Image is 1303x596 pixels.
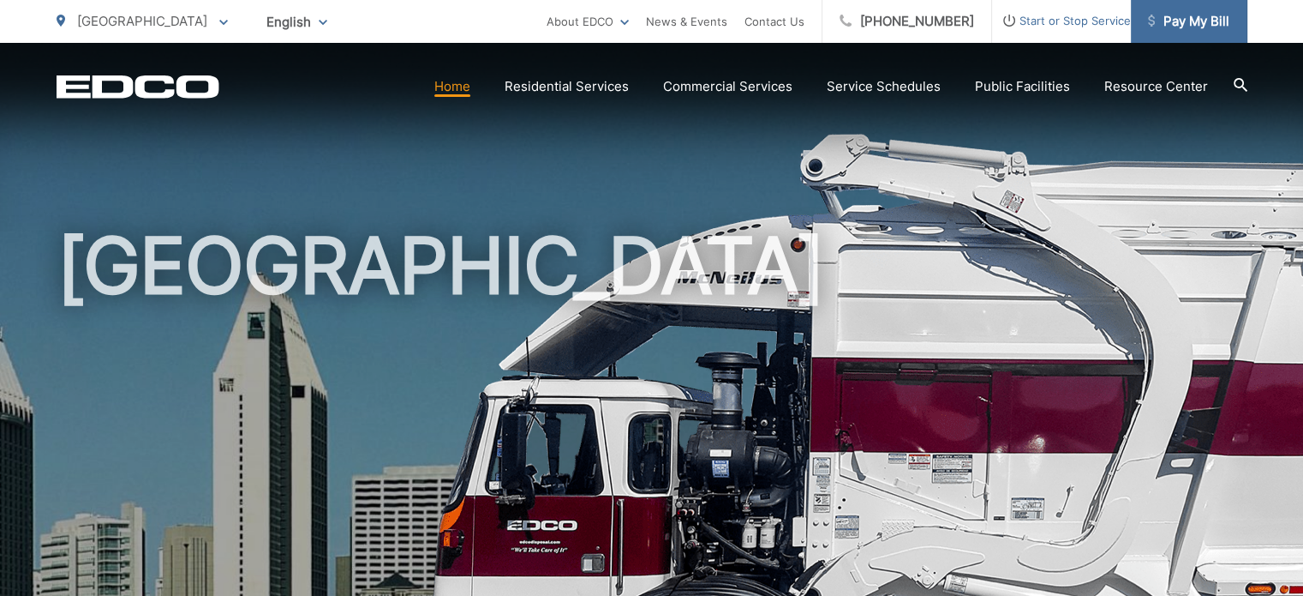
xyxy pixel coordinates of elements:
span: Pay My Bill [1148,11,1229,32]
a: EDCD logo. Return to the homepage. [57,75,219,99]
a: Home [434,76,470,97]
a: Service Schedules [827,76,941,97]
a: News & Events [646,11,727,32]
a: Contact Us [744,11,804,32]
a: Public Facilities [975,76,1070,97]
span: English [254,7,340,37]
a: Commercial Services [663,76,792,97]
a: Residential Services [505,76,629,97]
a: About EDCO [547,11,629,32]
a: Resource Center [1104,76,1208,97]
span: [GEOGRAPHIC_DATA] [77,13,207,29]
